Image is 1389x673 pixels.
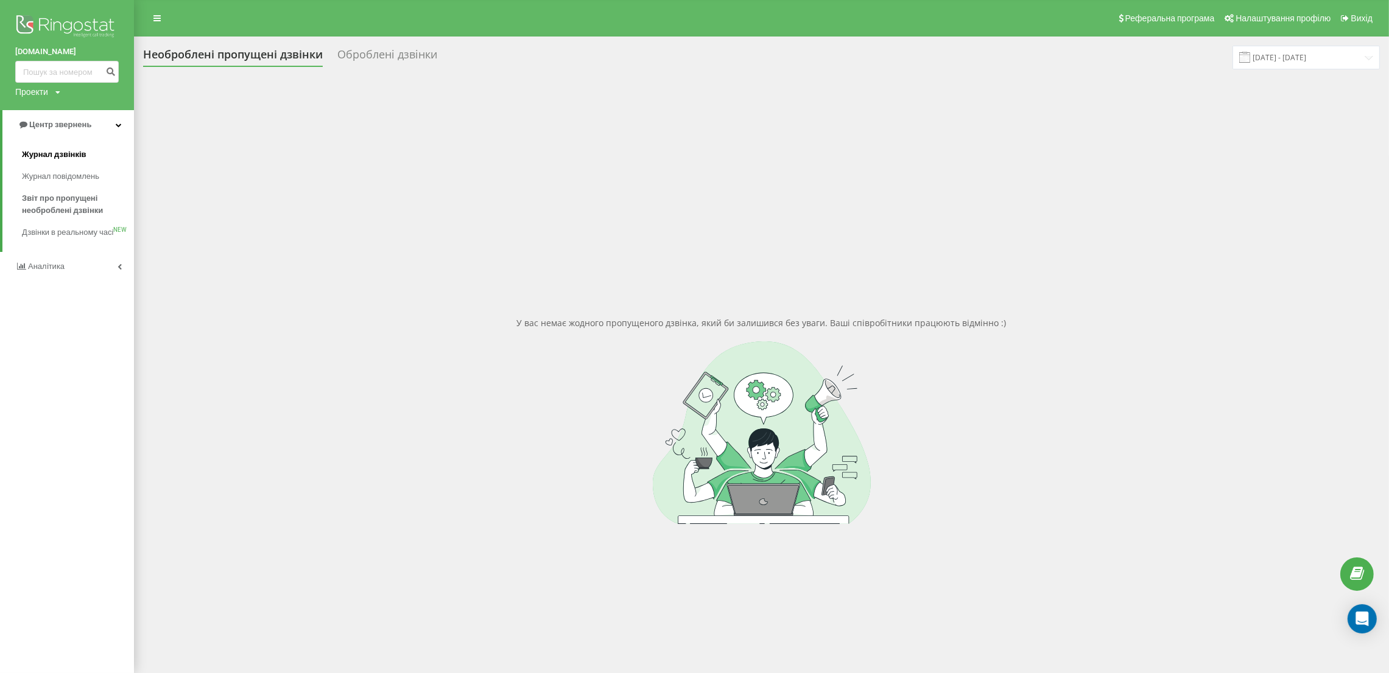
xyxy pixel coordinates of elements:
[22,144,134,166] a: Журнал дзвінків
[22,148,86,161] span: Журнал дзвінків
[1125,13,1215,23] span: Реферальна програма
[22,221,134,243] a: Дзвінки в реальному часіNEW
[143,48,323,67] div: Необроблені пропущені дзвінки
[22,226,113,239] span: Дзвінки в реальному часі
[2,110,134,139] a: Центр звернень
[22,166,134,187] a: Журнал повідомлень
[15,12,119,43] img: Ringostat logo
[1351,13,1373,23] span: Вихід
[1348,604,1377,633] div: Open Intercom Messenger
[15,46,119,58] a: [DOMAIN_NAME]
[15,86,48,98] div: Проекти
[28,262,65,271] span: Аналiтика
[15,61,119,83] input: Пошук за номером
[337,48,437,67] div: Оброблені дзвінки
[22,192,128,217] span: Звіт про пропущені необроблені дзвінки
[1236,13,1331,23] span: Налаштування профілю
[22,187,134,221] a: Звіт про пропущені необроблені дзвінки
[22,170,99,183] span: Журнал повідомлень
[29,120,91,129] span: Центр звернень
